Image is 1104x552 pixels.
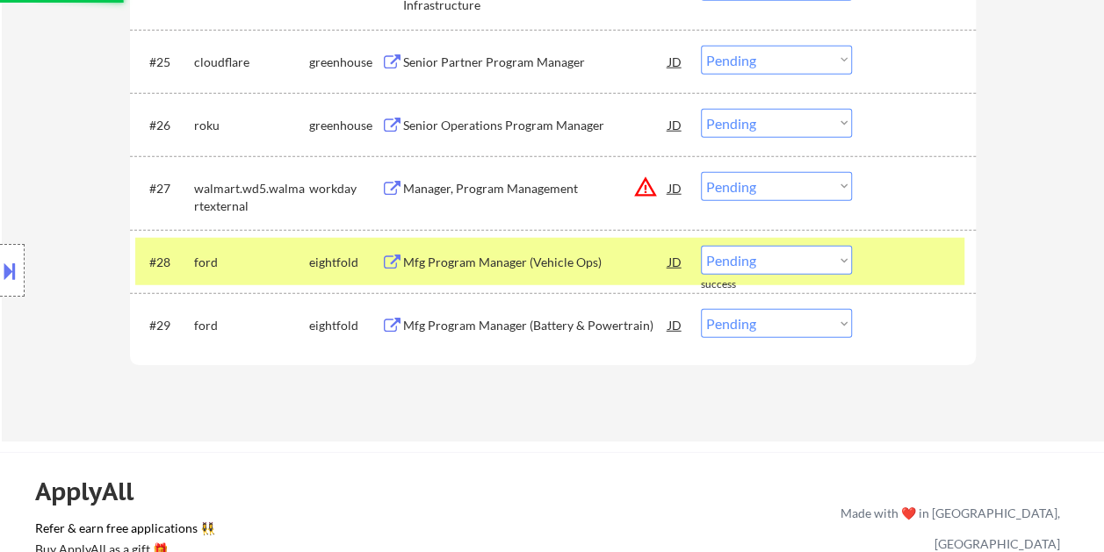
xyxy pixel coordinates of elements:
[403,317,668,334] div: Mfg Program Manager (Battery & Powertrain)
[194,54,309,71] div: cloudflare
[309,54,381,71] div: greenhouse
[35,477,154,506] div: ApplyAll
[309,180,381,197] div: workday
[667,172,684,204] div: JD
[35,522,473,541] a: Refer & earn free applications 👯‍♀️
[309,254,381,271] div: eightfold
[633,175,658,199] button: warning_amber
[403,117,668,134] div: Senior Operations Program Manager
[403,254,668,271] div: Mfg Program Manager (Vehicle Ops)
[403,180,668,197] div: Manager, Program Management
[667,309,684,341] div: JD
[403,54,668,71] div: Senior Partner Program Manager
[309,317,381,334] div: eightfold
[667,246,684,277] div: JD
[667,109,684,140] div: JD
[309,117,381,134] div: greenhouse
[701,277,771,292] div: success
[667,46,684,77] div: JD
[149,54,180,71] div: #25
